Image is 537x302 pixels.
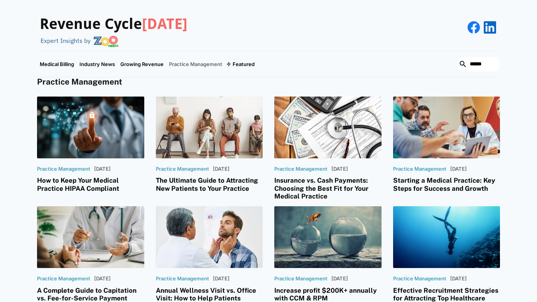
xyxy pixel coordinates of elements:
a: Industry News [77,51,118,77]
a: Medical Billing [37,51,77,77]
p: Practice Management [156,166,209,172]
h3: Starting a Medical Practice: Key Steps for Success and Growth [393,176,500,192]
a: Practice Management [166,51,225,77]
h3: Revenue Cycle [40,15,187,33]
p: [DATE] [450,166,467,172]
h4: Practice Management [37,77,500,87]
p: Practice Management [37,276,90,282]
p: Practice Management [156,276,209,282]
div: Expert Insights by [41,37,91,44]
p: Practice Management [274,276,328,282]
a: Practice Management[DATE]The Ultimate Guide to Attracting New Patients to Your Practice [156,97,263,192]
p: [DATE] [331,166,348,172]
h3: The Ultimate Guide to Attracting New Patients to Your Practice [156,176,263,192]
a: Practice Management[DATE]Starting a Medical Practice: Key Steps for Success and Growth [393,97,500,192]
div: Featured [233,61,255,67]
p: [DATE] [331,276,348,282]
p: Practice Management [274,166,328,172]
h3: How to Keep Your Medical Practice HIPAA Compliant [37,176,144,192]
p: [DATE] [213,166,230,172]
p: Practice Management [393,276,446,282]
a: Practice Management[DATE]How to Keep Your Medical Practice HIPAA Compliant [37,97,144,192]
a: Growing Revenue [118,51,166,77]
h3: Insurance vs. Cash Payments: Choosing the Best Fit for Your Medical Practice [274,176,382,200]
p: [DATE] [94,276,111,282]
a: Revenue Cycle[DATE]Expert Insights by [37,8,187,47]
p: [DATE] [94,166,111,172]
p: [DATE] [450,276,467,282]
p: Practice Management [37,166,90,172]
p: [DATE] [213,276,230,282]
span: [DATE] [142,15,187,32]
a: Practice Management[DATE]Increase profit $200K+ annually with CCM & RPM [274,206,382,302]
p: Practice Management [393,166,446,172]
a: Practice Management[DATE]Insurance vs. Cash Payments: Choosing the Best Fit for Your Medical Prac... [274,97,382,200]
